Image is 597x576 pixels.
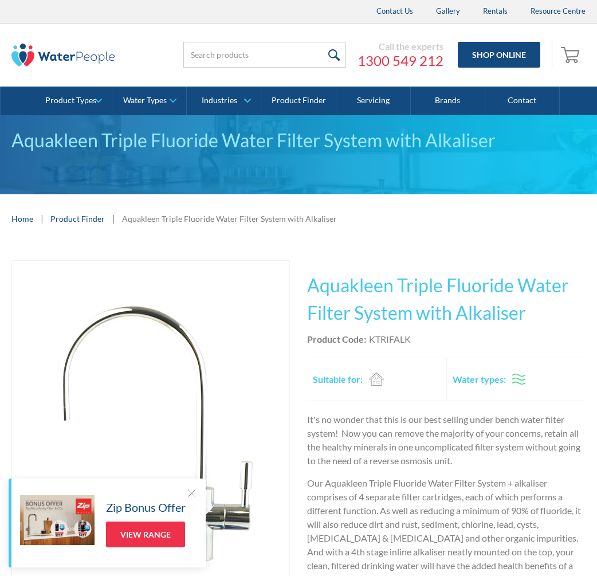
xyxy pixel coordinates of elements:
[11,213,33,225] a: Home
[358,52,443,69] a: 1300 549 212
[202,96,237,105] div: Industries
[38,87,112,115] a: Product Types
[453,373,506,386] h2: Water types:
[123,96,167,105] div: Water Types
[11,44,115,66] img: The Water People
[106,522,185,547] a: View Range
[336,87,411,115] a: Servicing
[313,373,363,386] h2: Suitable for:
[122,213,337,225] div: Aquakleen Triple Fluoride Water Filter System with Alkaliser
[561,45,583,64] img: shopping cart
[358,41,443,52] div: Call the experts
[558,41,586,69] a: Open empty cart
[261,87,336,115] a: Product Finder
[20,495,95,545] img: Zip Bonus Offer
[50,213,105,225] a: Product Finder
[39,211,45,225] div: |
[485,87,560,115] a: Contact
[111,211,116,225] div: |
[369,332,411,346] div: KTRIFALK
[411,87,485,115] a: Brands
[505,519,597,576] iframe: podium webchat widget bubble
[307,413,586,468] p: It's no wonder that this is our best selling under bench water filter system! Now you can remove ...
[307,334,366,344] strong: Product Code:
[183,42,346,68] input: Search products
[11,127,586,154] div: Aquakleen Triple Fluoride Water Filter System with Alkaliser
[402,395,597,533] iframe: podium webchat widget prompt
[458,42,540,68] a: Shop Online
[106,499,186,516] h5: Zip Bonus Offer
[187,87,261,115] a: Industries
[45,96,96,105] div: Product Types
[307,272,586,327] h1: Aquakleen Triple Fluoride Water Filter System with Alkaliser
[112,87,186,115] a: Water Types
